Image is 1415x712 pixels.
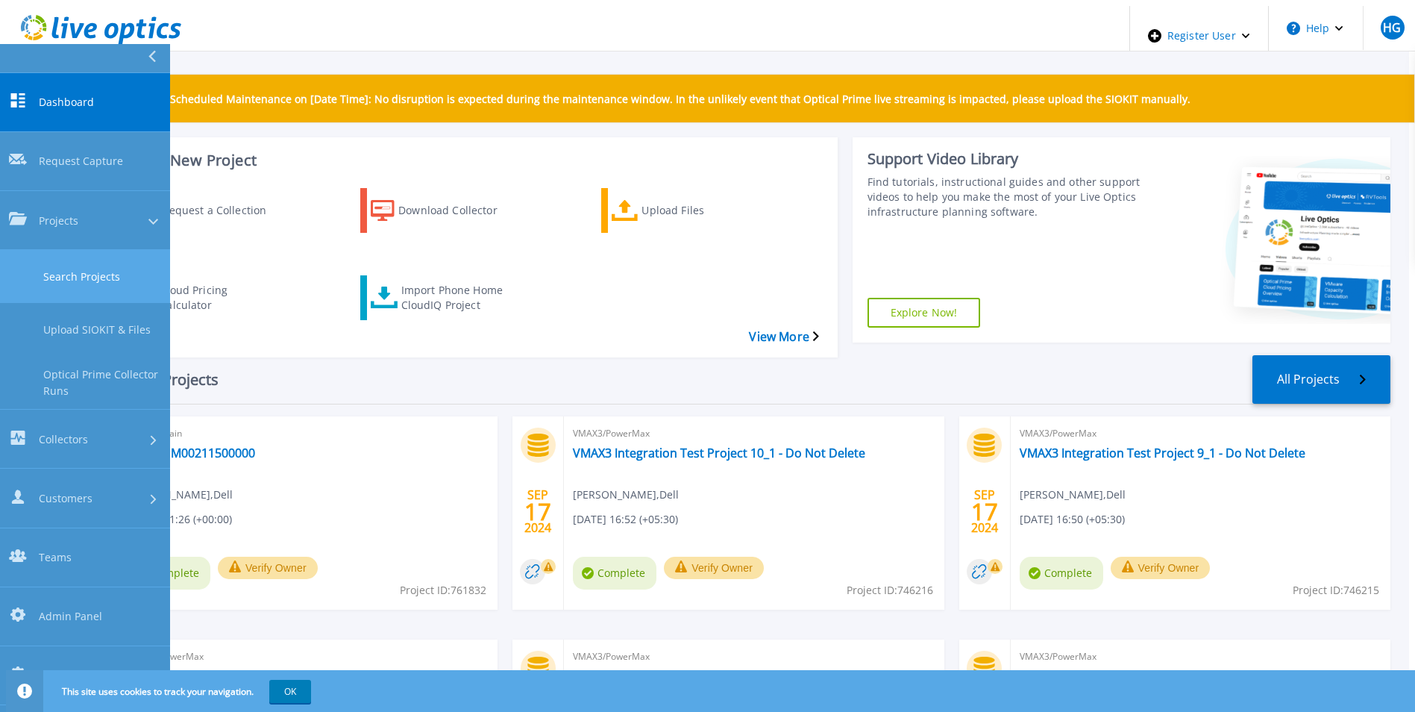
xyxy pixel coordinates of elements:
[1269,6,1362,51] button: Help
[573,669,859,684] a: VMAX3 Integration Test Project 8_4 - Do Not Delete
[573,487,679,503] span: [PERSON_NAME] , Dell
[573,425,935,442] span: VMAX3/PowerMax
[39,431,88,447] span: Collectors
[664,557,764,579] button: Verify Owner
[1020,446,1305,460] a: VMAX3 Integration Test Project 9_1 - Do Not Delete
[400,582,486,599] span: Project ID: 761832
[1020,557,1103,590] span: Complete
[573,511,678,528] span: [DATE] 16:52 (+05:30)
[119,275,300,320] a: Cloud Pricing Calculator
[127,425,489,442] span: Data Domain
[39,668,88,684] span: My Profile
[867,175,1141,219] div: Find tutorials, instructional guides and other support videos to help you make the most of your L...
[1130,6,1268,66] div: Register User
[1020,511,1125,528] span: [DATE] 16:50 (+05:30)
[39,490,92,506] span: Customers
[162,192,281,229] div: Request a Collection
[867,298,981,328] a: Explore Now!
[117,92,1190,106] p: UAT TEST: Scheduled Maintenance on [Date Time]: No disruption is expected during the maintenance ...
[1383,22,1401,34] span: HG
[119,188,300,233] a: Request a Collection
[218,557,318,579] button: Verify Owner
[1020,649,1381,665] span: VMAX3/PowerMax
[47,680,311,703] span: This site uses cookies to track your navigation.
[39,549,72,565] span: Teams
[641,192,761,229] div: Upload Files
[1111,557,1211,579] button: Verify Owner
[1020,487,1126,503] span: [PERSON_NAME] , Dell
[39,608,102,624] span: Admin Panel
[971,505,998,518] span: 17
[867,149,1141,169] div: Support Video Library
[573,649,935,665] span: VMAX3/PowerMax
[847,582,933,599] span: Project ID: 746216
[127,446,255,460] a: Test_APM00211500000
[401,279,521,316] div: Import Phone Home CloudIQ Project
[127,669,412,684] a: VMAX3 Integration Test Project 9_0 - Do Not Delete
[360,188,541,233] a: Download Collector
[127,487,233,503] span: [PERSON_NAME] , Dell
[524,484,552,539] div: SEP 2024
[749,330,818,344] a: View More
[398,192,518,229] div: Download Collector
[39,94,94,110] span: Dashboard
[1252,355,1390,404] a: All Projects
[573,557,656,590] span: Complete
[970,484,999,539] div: SEP 2024
[39,213,78,228] span: Projects
[1020,425,1381,442] span: VMAX3/PowerMax
[1293,582,1379,599] span: Project ID: 746215
[127,511,232,528] span: [DATE] 11:26 (+00:00)
[127,649,489,665] span: VMAX3/PowerMax
[1020,669,1305,684] a: VMAX3 Integration Test Project 8_3 - Do Not Delete
[601,188,782,233] a: Upload Files
[269,680,311,703] button: OK
[573,446,865,460] a: VMAX3 Integration Test Project 10_1 - Do Not Delete
[524,505,551,518] span: 17
[160,279,279,316] div: Cloud Pricing Calculator
[39,154,123,169] span: Request Capture
[119,152,818,169] h3: Start a New Project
